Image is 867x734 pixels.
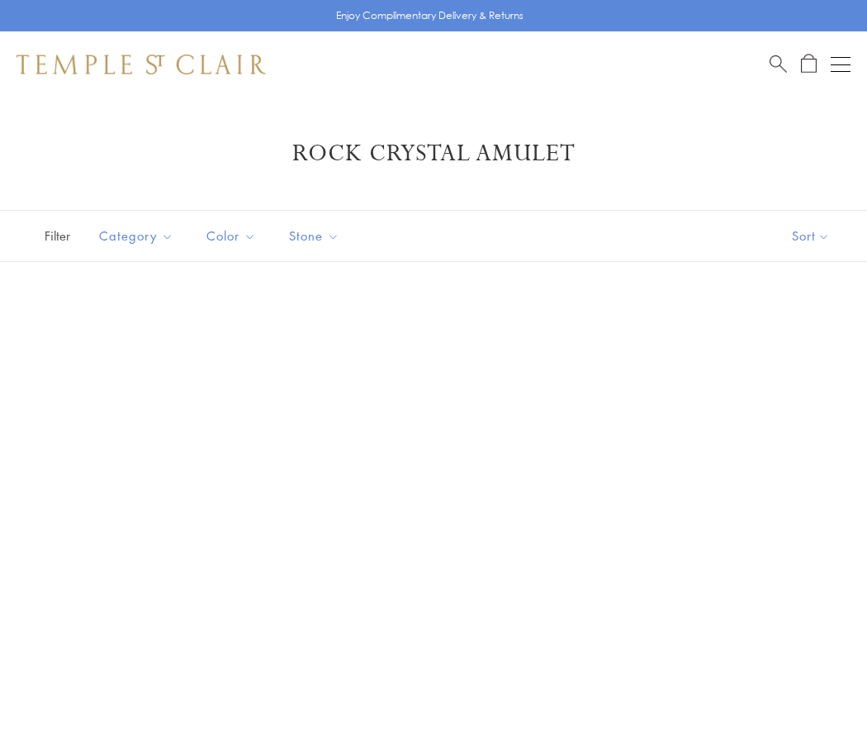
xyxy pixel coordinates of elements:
[198,226,268,246] span: Color
[801,54,817,74] a: Open Shopping Bag
[41,139,826,169] h1: Rock Crystal Amulet
[831,55,850,74] button: Open navigation
[87,217,186,255] button: Category
[755,211,867,261] button: Show sort by
[770,54,787,74] a: Search
[91,226,186,246] span: Category
[194,217,268,255] button: Color
[281,226,352,246] span: Stone
[277,217,352,255] button: Stone
[336,7,524,24] p: Enjoy Complimentary Delivery & Returns
[17,55,266,74] img: Temple St. Clair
